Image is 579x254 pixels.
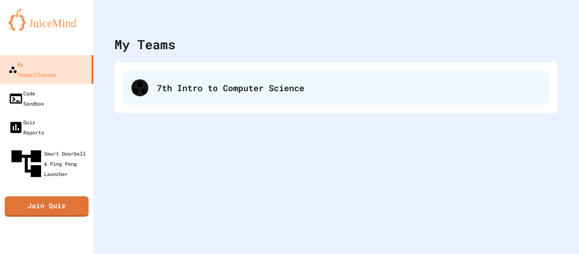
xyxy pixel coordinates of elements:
div: 7th Intro to Computer Science [157,81,541,94]
a: Join Quiz [5,196,89,217]
img: logo-orange.svg [8,8,85,31]
div: My Teams [114,35,175,54]
div: Quiz Reports [8,117,44,137]
div: Smart Doorbell & Ping Pong Launcher [8,146,90,181]
div: 7th Intro to Computer Science [123,71,549,105]
div: My Teams/Classes [8,59,56,80]
div: Code Sandbox [8,88,44,109]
